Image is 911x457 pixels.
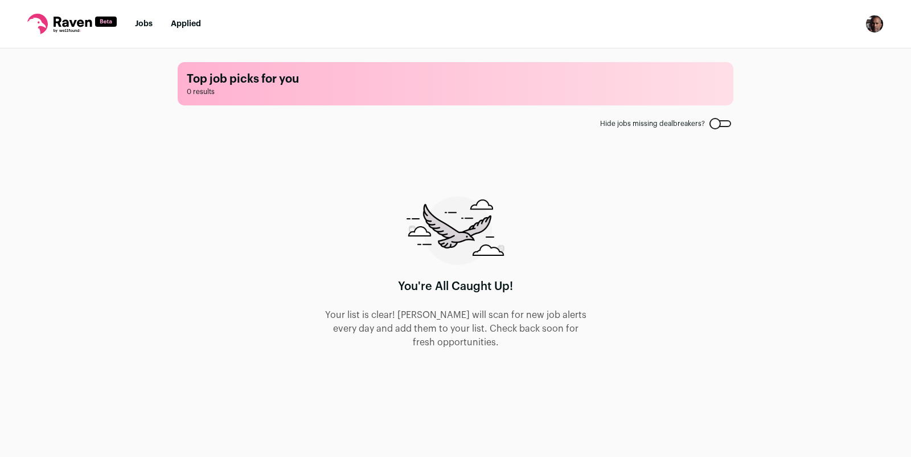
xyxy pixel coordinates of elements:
img: raven-searching-graphic-988e480d85f2d7ca07d77cea61a0e572c166f105263382683f1c6e04060d3bee.png [407,197,504,265]
span: 0 results [187,87,724,96]
button: Open dropdown [865,15,884,33]
a: Jobs [135,20,153,28]
span: Hide jobs missing dealbreakers? [600,119,705,128]
h1: You're All Caught Up! [398,279,513,295]
img: 5298499-medium_jpg [865,15,884,33]
p: Your list is clear! [PERSON_NAME] will scan for new job alerts every day and add them to your lis... [323,308,588,349]
a: Applied [171,20,201,28]
h1: Top job picks for you [187,71,724,87]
